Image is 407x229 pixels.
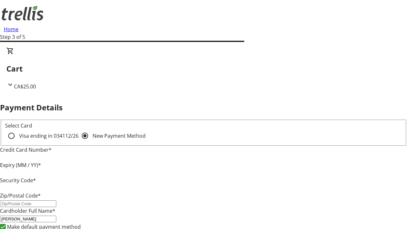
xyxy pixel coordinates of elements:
[14,83,36,90] span: CA$25.00
[5,122,402,129] div: Select Card
[91,132,146,140] label: New Payment Method
[19,132,79,139] span: Visa ending in 0341
[65,132,79,139] span: 12/26
[6,63,401,74] h2: Cart
[6,47,401,90] div: CartCA$25.00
